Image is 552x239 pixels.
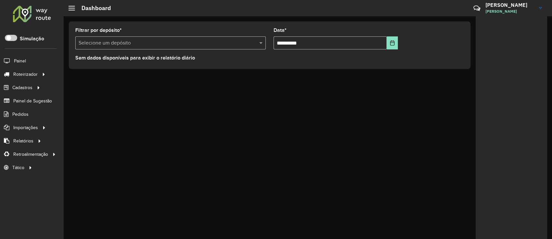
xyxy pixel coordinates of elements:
[13,138,33,144] span: Relatórios
[387,36,398,49] button: Choose Date
[20,35,44,43] label: Simulação
[14,58,26,64] span: Painel
[13,124,38,131] span: Importações
[470,1,484,15] a: Contato Rápido
[75,5,111,12] h2: Dashboard
[12,111,29,118] span: Pedidos
[75,54,195,62] label: Sem dados disponíveis para exibir o relatório diário
[12,164,24,171] span: Tático
[485,2,534,8] h3: [PERSON_NAME]
[274,26,287,34] label: Data
[12,84,32,91] span: Cadastros
[485,8,534,14] span: [PERSON_NAME]
[75,26,122,34] label: Filtrar por depósito
[13,71,38,78] span: Roteirizador
[13,151,48,158] span: Retroalimentação
[13,98,52,104] span: Painel de Sugestão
